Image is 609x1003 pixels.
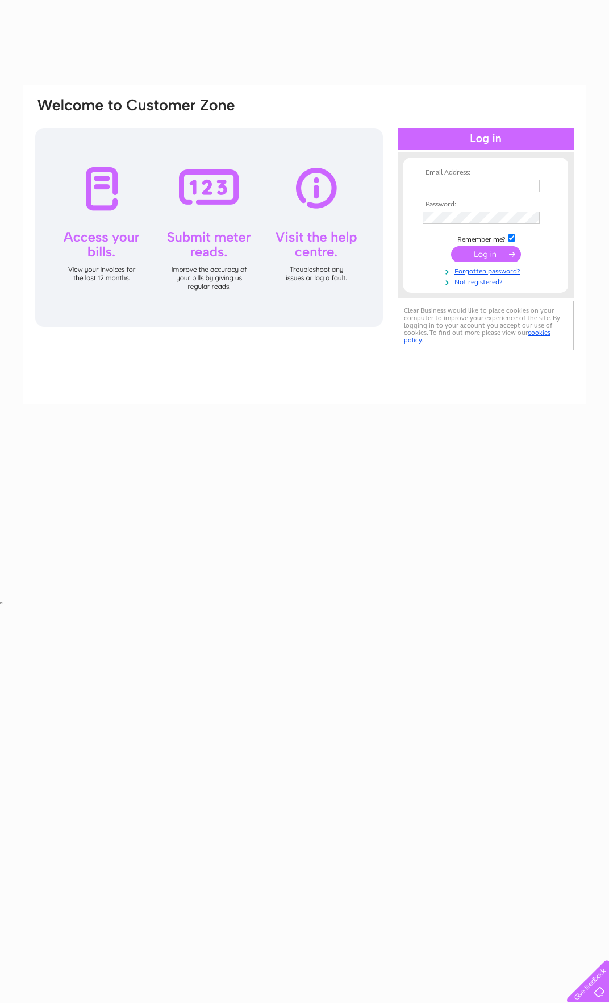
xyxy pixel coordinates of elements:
th: Email Address: [420,169,552,177]
th: Password: [420,201,552,209]
div: Clear Business would like to place cookies on your computer to improve your experience of the sit... [398,301,574,350]
a: Not registered? [423,276,552,287]
a: cookies policy [404,329,550,344]
a: Forgotten password? [423,265,552,276]
td: Remember me? [420,233,552,244]
input: Submit [451,246,521,262]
